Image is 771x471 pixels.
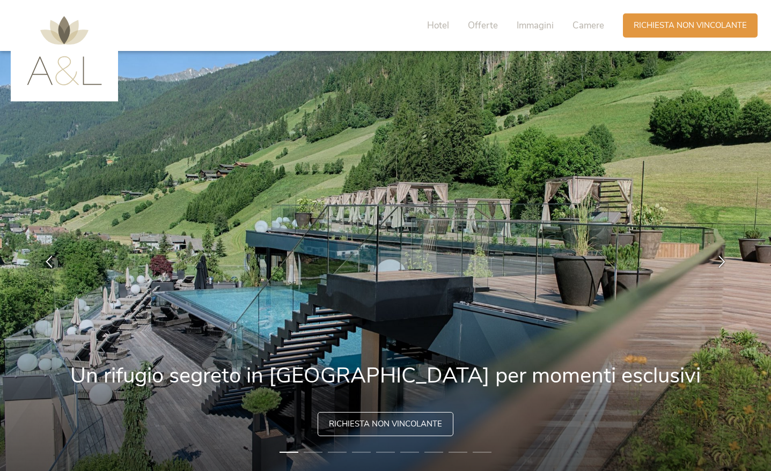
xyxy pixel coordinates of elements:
[572,19,604,32] span: Camere
[634,20,747,31] span: Richiesta non vincolante
[468,19,498,32] span: Offerte
[329,418,442,430] span: Richiesta non vincolante
[427,19,449,32] span: Hotel
[517,19,554,32] span: Immagini
[27,16,102,85] img: AMONTI & LUNARIS Wellnessresort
